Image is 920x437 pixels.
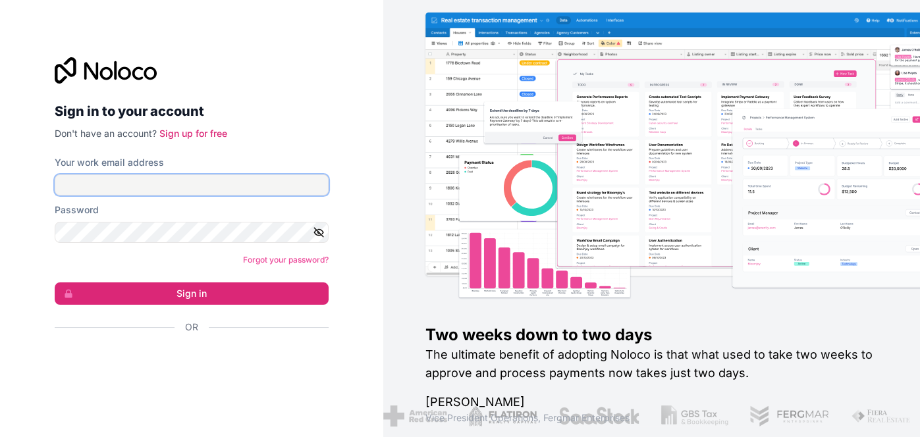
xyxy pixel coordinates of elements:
[185,321,198,334] span: Or
[243,255,329,265] a: Forgot your password?
[55,174,329,195] input: Email address
[55,203,99,217] label: Password
[425,393,878,411] h1: [PERSON_NAME]
[55,99,329,123] h2: Sign in to your account
[383,405,447,426] img: /assets/american-red-cross-BAupjrZR.png
[425,346,878,382] h2: The ultimate benefit of adopting Noloco is that what used to take two weeks to approve and proces...
[159,128,227,139] a: Sign up for free
[55,282,329,305] button: Sign in
[55,128,157,139] span: Don't have an account?
[55,222,329,243] input: Password
[55,156,164,169] label: Your work email address
[425,411,878,424] h1: Vice President Operations , Fergmar Enterprises
[48,348,325,377] iframe: Sign in with Google Button
[425,324,878,346] h1: Two weeks down to two days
